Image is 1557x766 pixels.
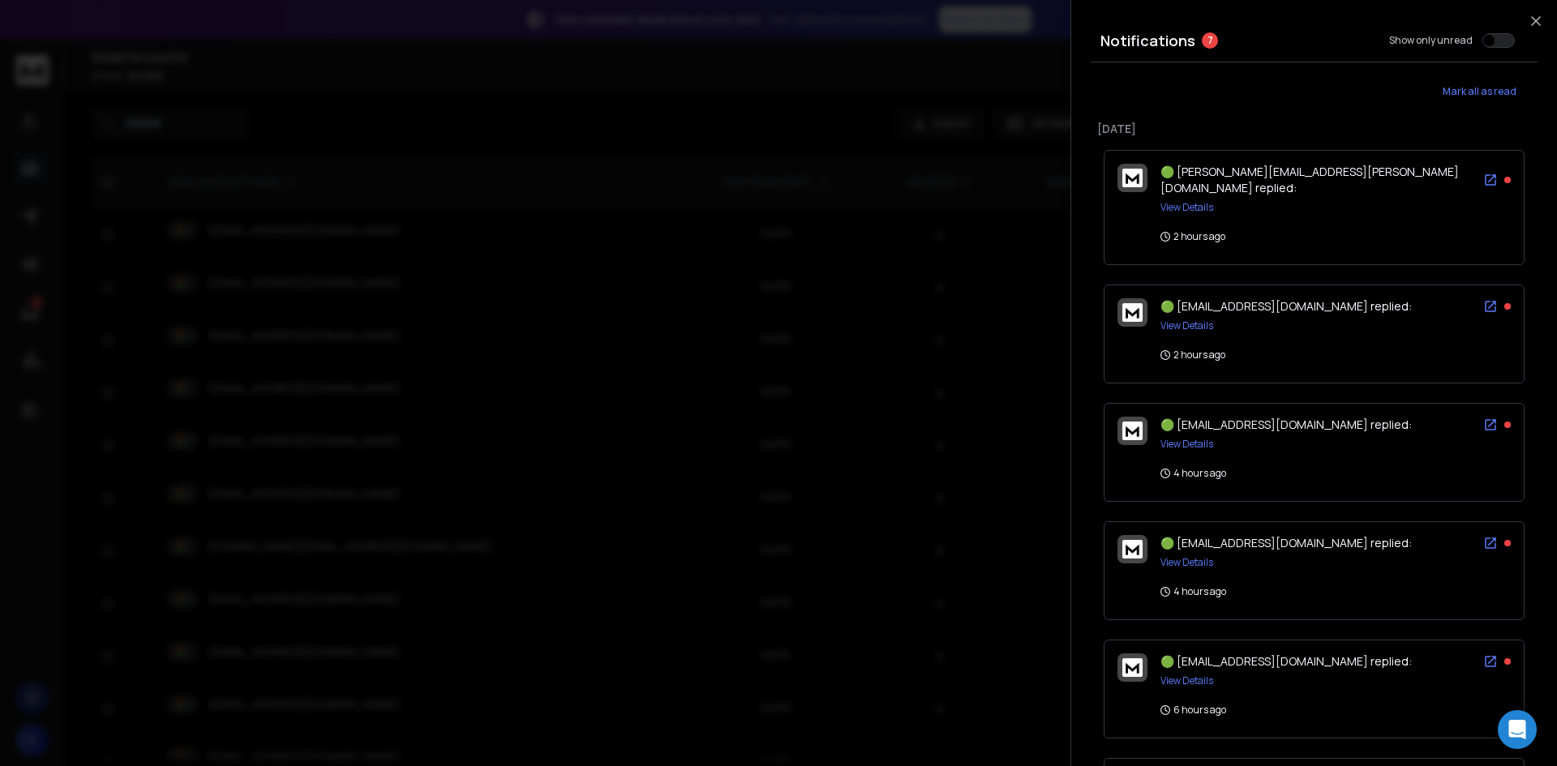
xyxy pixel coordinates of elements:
[1160,653,1412,669] span: 🟢 [EMAIL_ADDRESS][DOMAIN_NAME] replied:
[1122,303,1143,322] img: logo
[1160,164,1459,195] span: 🟢 [PERSON_NAME][EMAIL_ADDRESS][PERSON_NAME][DOMAIN_NAME] replied:
[1202,32,1218,49] span: 7
[1389,34,1473,47] label: Show only unread
[1443,85,1516,98] span: Mark all as read
[1160,319,1213,332] button: View Details
[1160,467,1226,480] p: 4 hours ago
[1097,121,1531,137] p: [DATE]
[1160,535,1412,550] span: 🟢 [EMAIL_ADDRESS][DOMAIN_NAME] replied:
[1160,556,1213,569] button: View Details
[1498,710,1537,749] div: Open Intercom Messenger
[1160,704,1226,717] p: 6 hours ago
[1421,75,1538,108] button: Mark all as read
[1160,417,1412,432] span: 🟢 [EMAIL_ADDRESS][DOMAIN_NAME] replied:
[1160,230,1225,243] p: 2 hours ago
[1122,658,1143,677] img: logo
[1122,422,1143,440] img: logo
[1122,169,1143,187] img: logo
[1122,540,1143,558] img: logo
[1160,349,1225,362] p: 2 hours ago
[1160,438,1213,451] button: View Details
[1160,674,1213,687] button: View Details
[1160,201,1213,214] button: View Details
[1100,29,1195,52] h3: Notifications
[1160,298,1412,314] span: 🟢 [EMAIL_ADDRESS][DOMAIN_NAME] replied:
[1160,585,1226,598] p: 4 hours ago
